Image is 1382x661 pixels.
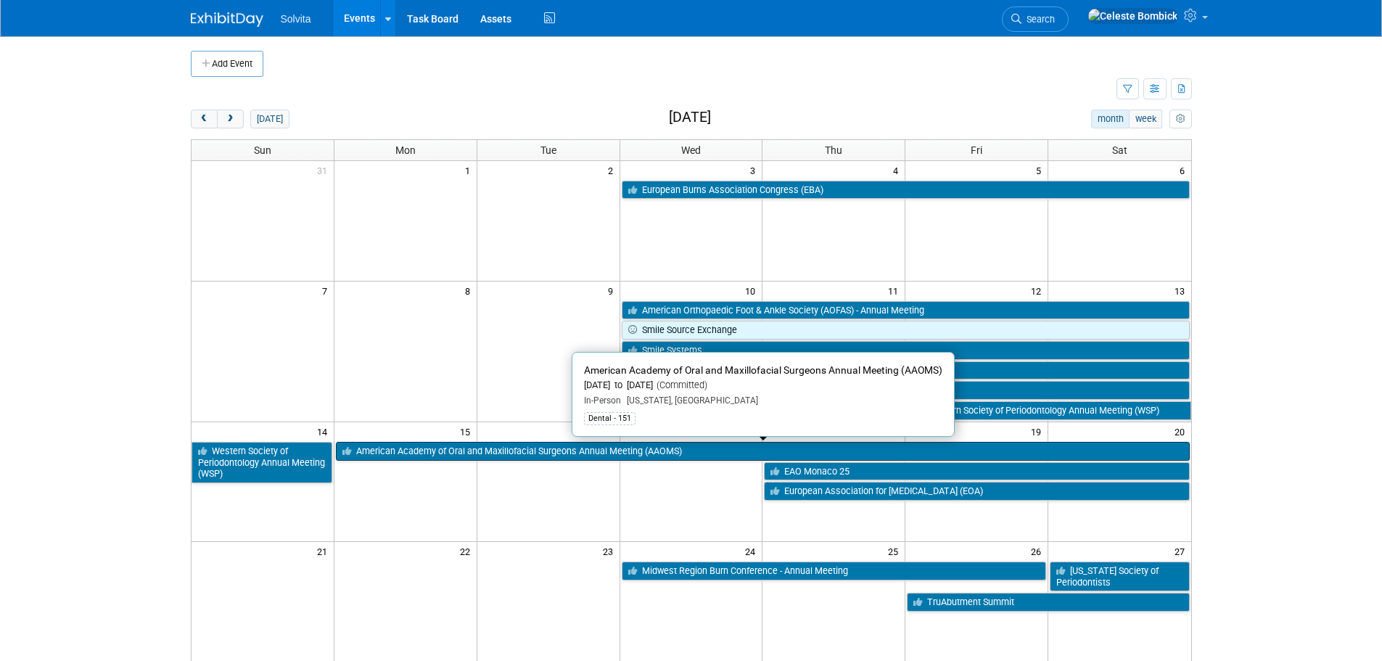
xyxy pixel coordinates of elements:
[1029,542,1048,560] span: 26
[622,562,1047,580] a: Midwest Region Burn Conference - Annual Meeting
[584,364,942,376] span: American Academy of Oral and Maxillofacial Surgeons Annual Meeting (AAOMS)
[606,282,620,300] span: 9
[1176,115,1185,124] i: Personalize Calendar
[316,161,334,179] span: 31
[1129,110,1162,128] button: week
[316,422,334,440] span: 14
[669,110,711,126] h2: [DATE]
[458,422,477,440] span: 15
[1029,422,1048,440] span: 19
[584,412,636,425] div: Dental - 151
[892,161,905,179] span: 4
[764,482,1189,501] a: European Association for [MEDICAL_DATA] (EOA)
[1087,8,1178,24] img: Celeste Bombick
[653,379,707,390] span: (Committed)
[1112,144,1127,156] span: Sat
[622,321,1190,340] a: Smile Source Exchange
[622,301,1190,320] a: American Orthopaedic Foot & Ankle Society (AOFAS) - Annual Meeting
[395,144,416,156] span: Mon
[764,462,1189,481] a: EAO Monaco 25
[281,13,311,25] span: Solvita
[250,110,289,128] button: [DATE]
[681,144,701,156] span: Wed
[1002,7,1069,32] a: Search
[749,161,762,179] span: 3
[622,341,1190,360] a: Smile Systems
[1169,110,1191,128] button: myCustomButton
[316,542,334,560] span: 21
[584,395,621,406] span: In-Person
[744,282,762,300] span: 10
[1091,110,1130,128] button: month
[1178,161,1191,179] span: 6
[601,542,620,560] span: 23
[907,593,1189,612] a: TruAbutment Summit
[1021,14,1055,25] span: Search
[191,110,218,128] button: prev
[907,401,1190,420] a: Western Society of Periodontology Annual Meeting (WSP)
[744,542,762,560] span: 24
[458,542,477,560] span: 22
[540,144,556,156] span: Tue
[887,282,905,300] span: 11
[622,181,1190,200] a: European Burns Association Congress (EBA)
[764,361,1189,380] a: [US_STATE] Surgical Institute
[254,144,271,156] span: Sun
[464,282,477,300] span: 8
[321,282,334,300] span: 7
[336,442,1190,461] a: American Academy of Oral and Maxillofacial Surgeons Annual Meeting (AAOMS)
[584,379,942,392] div: [DATE] to [DATE]
[1029,282,1048,300] span: 12
[217,110,244,128] button: next
[464,161,477,179] span: 1
[825,144,842,156] span: Thu
[887,542,905,560] span: 25
[1035,161,1048,179] span: 5
[191,12,263,27] img: ExhibitDay
[1173,542,1191,560] span: 27
[192,442,332,483] a: Western Society of Periodontology Annual Meeting (WSP)
[1173,282,1191,300] span: 13
[1173,422,1191,440] span: 20
[191,51,263,77] button: Add Event
[971,144,982,156] span: Fri
[1050,562,1189,591] a: [US_STATE] Society of Periodontists
[606,161,620,179] span: 2
[621,395,758,406] span: [US_STATE], [GEOGRAPHIC_DATA]
[764,381,1189,400] a: Implants Northwest Live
